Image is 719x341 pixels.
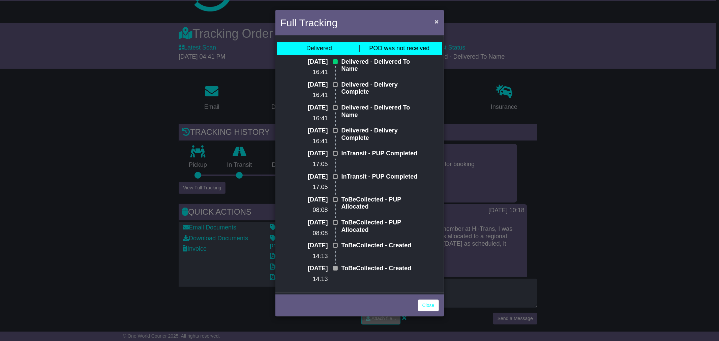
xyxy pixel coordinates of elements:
p: 17:05 [298,184,328,191]
p: ToBeCollected - Created [341,242,421,249]
span: POD was not received [369,45,429,52]
p: 14:13 [298,253,328,260]
p: [DATE] [298,242,328,249]
p: [DATE] [298,150,328,157]
p: Delivered - Delivery Complete [341,127,421,142]
p: Delivered - Delivery Complete [341,81,421,96]
p: [DATE] [298,196,328,204]
a: Close [418,300,439,311]
p: ToBeCollected - PUP Allocated [341,219,421,234]
p: Delivered - Delivered To Name [341,104,421,119]
p: Delivered - Delivered To Name [341,58,421,73]
p: [DATE] [298,81,328,89]
p: [DATE] [298,127,328,134]
p: 08:08 [298,230,328,237]
button: Close [431,14,442,28]
p: 16:41 [298,138,328,145]
p: ToBeCollected - PUP Allocated [341,196,421,211]
p: 14:13 [298,276,328,283]
p: [DATE] [298,265,328,272]
p: [DATE] [298,104,328,112]
p: [DATE] [298,58,328,66]
p: [DATE] [298,173,328,181]
span: × [435,18,439,25]
p: 08:08 [298,207,328,214]
p: 16:41 [298,115,328,122]
p: 17:05 [298,161,328,168]
p: [DATE] [298,219,328,226]
p: InTransit - PUP Completed [341,150,421,157]
p: ToBeCollected - Created [341,265,421,272]
p: 16:41 [298,69,328,76]
p: 16:41 [298,92,328,99]
p: InTransit - PUP Completed [341,173,421,181]
h4: Full Tracking [280,15,338,30]
div: Delivered [306,45,332,52]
